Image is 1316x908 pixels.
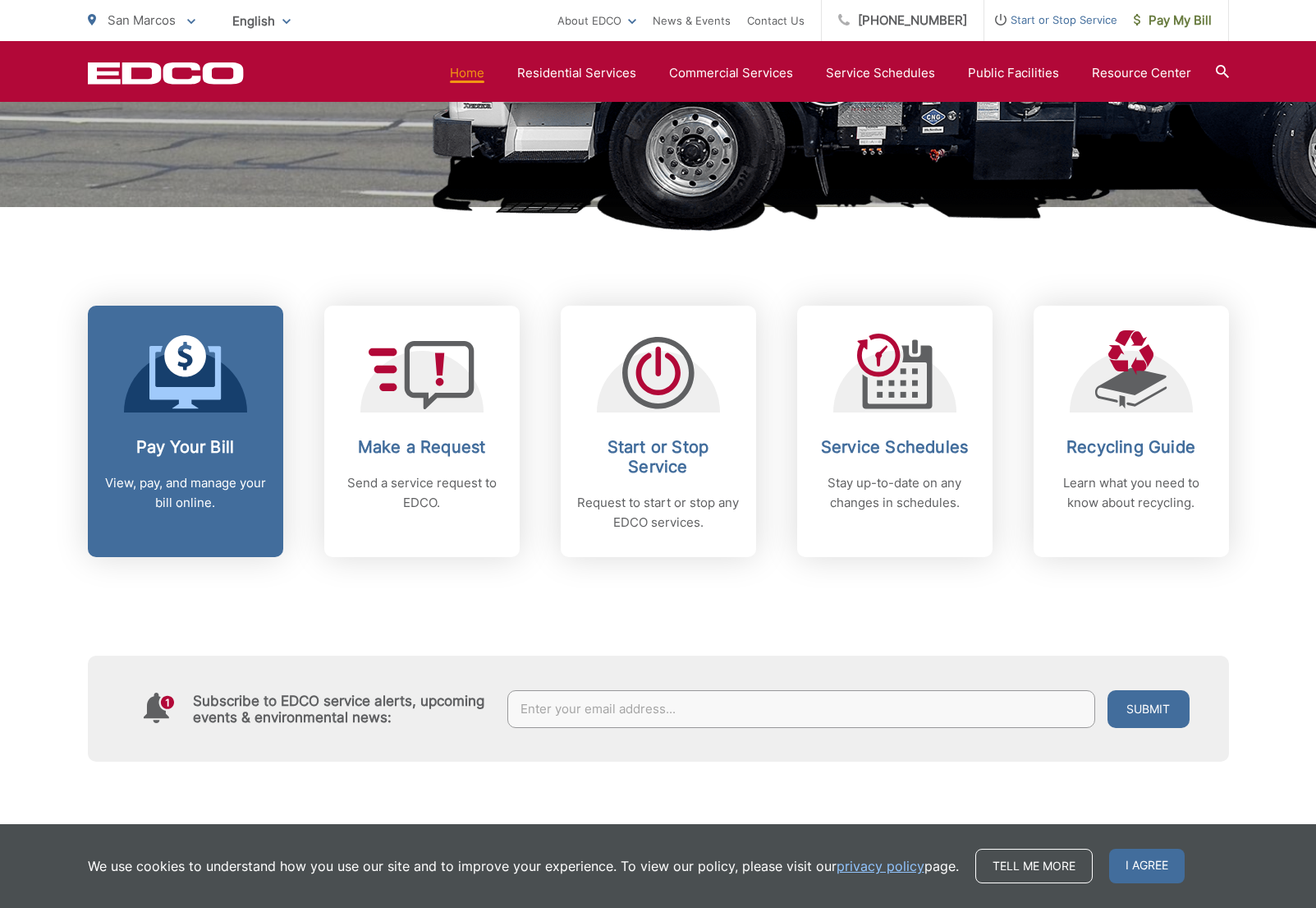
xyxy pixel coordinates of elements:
p: Stay up-to-date on any changes in schedules. [814,473,976,513]
a: Public Facilities [968,63,1059,83]
span: English [220,7,303,35]
p: Request to start or stop any EDCO services. [577,493,740,532]
h4: Subscribe to EDCO service alerts, upcoming events & environmental news: [193,693,492,726]
a: Tell me more [975,849,1093,883]
input: Enter your email address... [507,690,1095,728]
a: Pay Your Bill View, pay, and manage your bill online. [88,306,283,557]
h2: Pay Your Bill [104,437,267,457]
a: Make a Request Send a service request to EDCO. [324,306,520,557]
h2: Service Schedules [814,437,976,457]
a: Recycling Guide Learn what you need to know about recycling. [1034,306,1229,557]
a: About EDCO [557,11,636,30]
a: Contact Us [747,11,805,30]
a: privacy policy [837,856,924,876]
h2: Start or Stop Service [577,437,740,477]
a: Resource Center [1092,63,1191,83]
p: We use cookies to understand how you use our site and to improve your experience. To view our pol... [88,856,959,876]
a: Service Schedules [826,63,935,83]
span: Pay My Bill [1134,11,1212,30]
a: EDCD logo. Return to the homepage. [88,62,244,85]
p: View, pay, and manage your bill online. [104,473,267,513]
h2: Make a Request [341,437,503,457]
p: Send a service request to EDCO. [341,473,503,513]
span: San Marcos [108,12,176,28]
a: Service Schedules Stay up-to-date on any changes in schedules. [797,306,993,557]
a: News & Events [653,11,731,30]
a: Residential Services [517,63,636,83]
a: Home [450,63,484,83]
a: Commercial Services [669,63,793,83]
